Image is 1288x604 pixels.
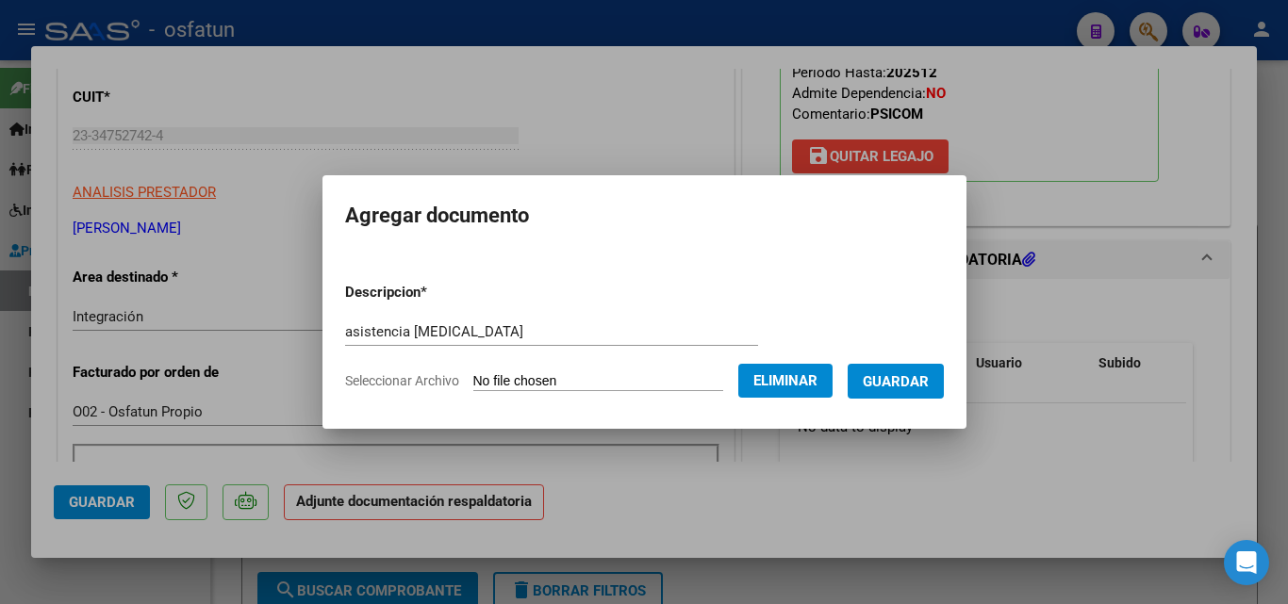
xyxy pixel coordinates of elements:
span: Seleccionar Archivo [345,373,459,388]
button: Eliminar [738,364,833,398]
div: Open Intercom Messenger [1224,540,1269,585]
span: Guardar [863,373,929,390]
button: Guardar [848,364,944,399]
p: Descripcion [345,282,525,303]
span: Eliminar [753,372,817,389]
h2: Agregar documento [345,198,944,234]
